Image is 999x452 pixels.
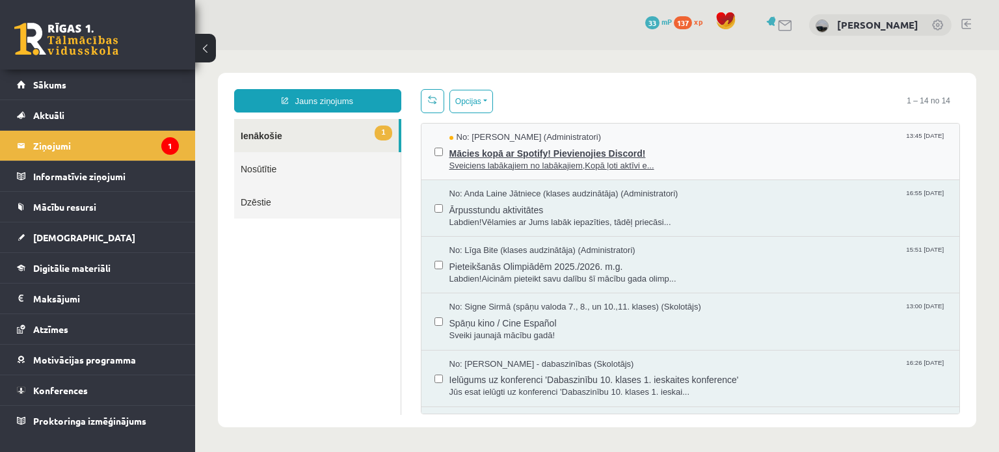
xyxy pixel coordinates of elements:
span: No: [PERSON_NAME] - dabaszinības (Skolotājs) [254,308,439,321]
span: Jūs esat ielūgti uz konferenci 'Dabaszinību 10. klases 1. ieskai... [254,336,752,349]
span: 16:55 [DATE] [708,138,751,148]
span: Labdien!Vēlamies ar Jums labāk iepazīties, tādēļ priecāsi... [254,166,752,179]
span: Digitālie materiāli [33,262,111,274]
a: Rīgas 1. Tālmācības vidusskola [14,23,118,55]
a: Digitālie materiāli [17,253,179,283]
span: 1 [180,75,196,90]
a: Aktuāli [17,100,179,130]
span: Proktoringa izmēģinājums [33,415,146,427]
legend: Ziņojumi [33,131,179,161]
span: Sveiciens labākajiem no labākajiem,Kopā ļoti aktīvi e... [254,110,752,122]
span: No: Anda Laine Jātniece (klases audzinātāja) (Administratori) [254,138,483,150]
legend: Informatīvie ziņojumi [33,161,179,191]
a: Ziņojumi1 [17,131,179,161]
a: Sākums [17,70,179,100]
span: 137 [674,16,692,29]
a: Maksājumi [17,284,179,313]
a: 33 mP [645,16,672,27]
a: Nosūtītie [39,102,206,135]
span: 13:45 [DATE] [708,81,751,91]
span: Sveiki jaunajā mācību gadā! [254,280,752,292]
span: [DEMOGRAPHIC_DATA] [33,232,135,243]
a: No: Signe Sirmā (spāņu valoda 7., 8., un 10.,11. klases) (Skolotājs) 13:00 [DATE] Spāņu kino / Ci... [254,251,752,291]
a: Dzēstie [39,135,206,168]
a: No: Anda Laine Jātniece (klases audzinātāja) (Administratori) 16:55 [DATE] Ārpusstundu aktivitāte... [254,138,752,178]
span: Konferences [33,384,88,396]
a: Jauns ziņojums [39,39,206,62]
a: Atzīmes [17,314,179,344]
span: mP [661,16,672,27]
span: No: Signe Sirmā (spāņu valoda 7., 8., un 10.,11. klases) (Skolotājs) [254,251,506,263]
a: Konferences [17,375,179,405]
img: Haralds Zemišs [816,20,829,33]
span: 33 [645,16,659,29]
span: Ārpusstundu aktivitātes [254,150,752,166]
span: Labdien!Aicinām pieteikt savu dalību šī mācību gada olimp... [254,223,752,235]
span: Atzīmes [33,323,68,335]
i: 1 [161,137,179,155]
span: Aktuāli [33,109,64,121]
span: Ielūgums uz konferenci 'Dabaszinību 10. klases 1. ieskaites konference' [254,320,752,336]
span: Sākums [33,79,66,90]
a: Informatīvie ziņojumi [17,161,179,191]
a: 137 xp [674,16,709,27]
span: xp [694,16,702,27]
span: 16:26 [DATE] [708,308,751,318]
span: Pieteikšanās Olimpiādēm 2025./2026. m.g. [254,207,752,223]
a: Motivācijas programma [17,345,179,375]
span: Mācību resursi [33,201,96,213]
span: No: [PERSON_NAME] (Administratori) [254,81,406,94]
span: 1 – 14 no 14 [702,39,765,62]
span: Motivācijas programma [33,354,136,366]
a: Proktoringa izmēģinājums [17,406,179,436]
span: Mācies kopā ar Spotify! Pievienojies Discord! [254,94,752,110]
span: No: Līga Bite (klases audzinātāja) (Administratori) [254,194,440,207]
span: Spāņu kino / Cine Español [254,263,752,280]
legend: Maksājumi [33,284,179,313]
a: No: [PERSON_NAME] - dabaszinības (Skolotājs) 16:26 [DATE] Ielūgums uz konferenci 'Dabaszinību 10.... [254,308,752,349]
span: 15:51 [DATE] [708,194,751,204]
a: 1Ienākošie [39,69,204,102]
button: Opcijas [254,40,298,63]
a: [PERSON_NAME] [837,18,918,31]
a: No: [PERSON_NAME] (Administratori) 13:45 [DATE] Mācies kopā ar Spotify! Pievienojies Discord! Sve... [254,81,752,122]
a: [DEMOGRAPHIC_DATA] [17,222,179,252]
a: Mācību resursi [17,192,179,222]
a: No: Līga Bite (klases audzinātāja) (Administratori) 15:51 [DATE] Pieteikšanās Olimpiādēm 2025./20... [254,194,752,235]
span: 13:00 [DATE] [708,251,751,261]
